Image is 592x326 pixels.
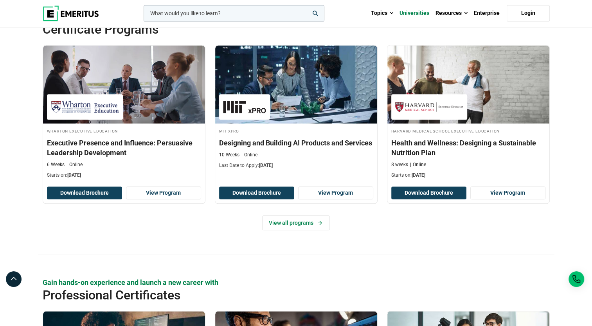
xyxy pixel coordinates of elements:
a: View all programs [262,215,330,230]
input: woocommerce-product-search-field-0 [144,5,324,21]
a: Leadership Course by Wharton Executive Education - August 21, 2025 Wharton Executive Education Wh... [43,45,205,183]
p: Starts on: [391,172,545,179]
img: Health and Wellness: Designing a Sustainable Nutrition Plan | Online Healthcare Course [387,45,549,124]
h4: MIT xPRO [219,127,373,134]
img: Designing and Building AI Products and Services | Online AI and Machine Learning Course [215,45,377,124]
h3: Designing and Building AI Products and Services [219,138,373,148]
a: View Program [470,186,545,200]
p: Last Date to Apply: [219,162,373,169]
a: View Program [298,186,373,200]
a: AI and Machine Learning Course by MIT xPRO - August 21, 2025 MIT xPRO MIT xPRO Designing and Buil... [215,45,377,173]
a: View Program [126,186,201,200]
span: [DATE] [67,172,81,178]
h2: Certificate Programs [43,21,499,37]
p: 6 Weeks [47,161,65,168]
img: Wharton Executive Education [51,98,119,116]
p: Online [241,152,257,158]
p: Online [410,161,426,168]
a: Login [507,5,550,21]
img: MIT xPRO [223,98,266,116]
p: Online [67,161,83,168]
span: [DATE] [259,163,273,168]
img: Harvard Medical School Executive Education [395,98,463,116]
button: Download Brochure [219,186,294,200]
h3: Executive Presence and Influence: Persuasive Leadership Development [47,138,201,158]
h2: Professional Certificates [43,287,499,303]
button: Download Brochure [47,186,122,200]
p: 8 weeks [391,161,408,168]
p: 10 Weeks [219,152,239,158]
span: [DATE] [412,172,425,178]
button: Download Brochure [391,186,466,200]
h4: Wharton Executive Education [47,127,201,134]
img: Executive Presence and Influence: Persuasive Leadership Development | Online Leadership Course [43,45,205,124]
h3: Health and Wellness: Designing a Sustainable Nutrition Plan [391,138,545,158]
p: Starts on: [47,172,201,179]
p: Gain hands-on experience and launch a new career with [43,278,550,287]
h4: Harvard Medical School Executive Education [391,127,545,134]
a: Healthcare Course by Harvard Medical School Executive Education - September 4, 2025 Harvard Medic... [387,45,549,183]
